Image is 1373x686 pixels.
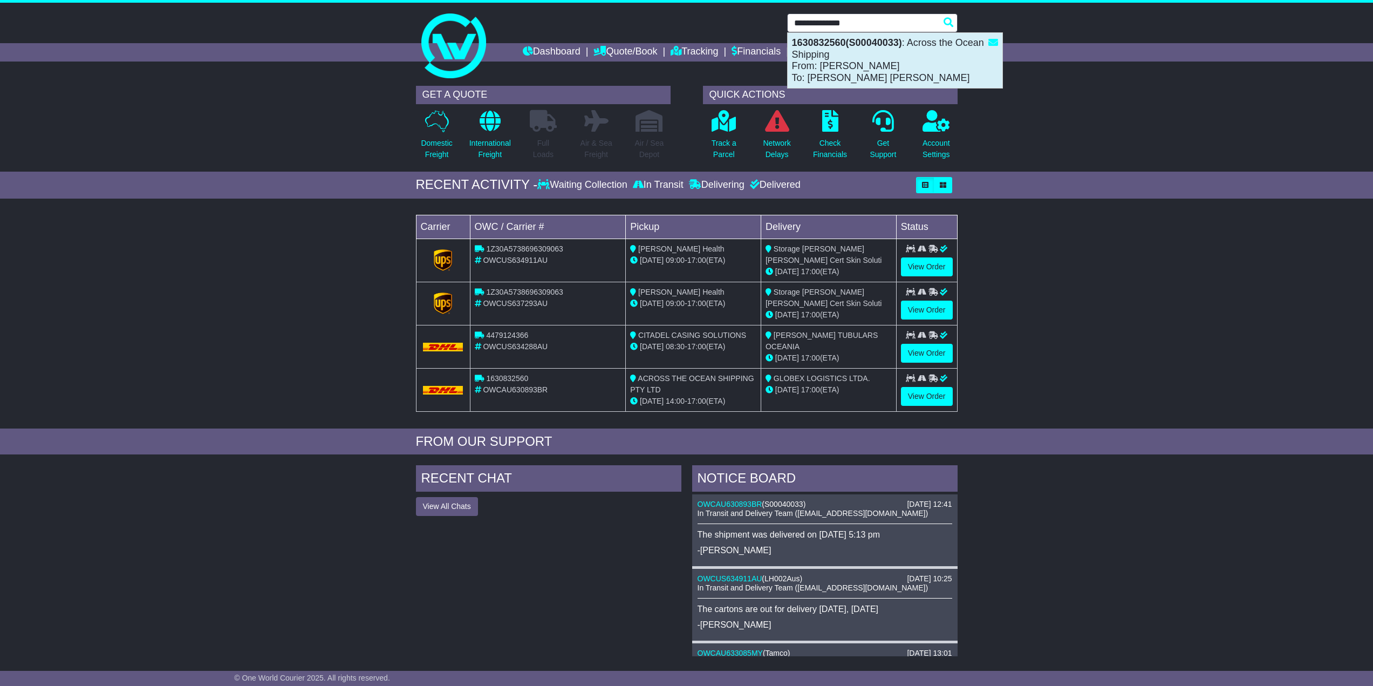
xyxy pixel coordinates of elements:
[801,354,820,362] span: 17:00
[469,138,511,160] p: International Freight
[901,301,953,320] a: View Order
[698,604,952,614] p: The cartons are out for delivery [DATE], [DATE]
[764,574,800,583] span: LH002Aus
[630,179,686,191] div: In Transit
[762,110,791,166] a: NetworkDelays
[766,288,882,308] span: Storage [PERSON_NAME] [PERSON_NAME] Cert Skin Soluti
[666,342,685,351] span: 08:30
[775,354,799,362] span: [DATE]
[486,288,563,296] span: 1Z30A5738696309063
[423,343,463,351] img: DHL.png
[711,110,737,166] a: Track aParcel
[416,497,478,516] button: View All Chats
[483,299,548,308] span: OWCUS637293AU
[766,384,892,396] div: (ETA)
[630,374,754,394] span: ACROSS THE OCEAN SHIPPING PTY LTD
[640,256,664,264] span: [DATE]
[630,396,756,407] div: - (ETA)
[483,385,548,394] span: OWCAU630893BR
[812,110,848,166] a: CheckFinancials
[698,509,928,518] span: In Transit and Delivery Team ([EMAIL_ADDRESS][DOMAIN_NAME])
[747,179,801,191] div: Delivered
[907,500,952,509] div: [DATE] 12:41
[764,500,803,508] span: S00040033
[421,138,452,160] p: Domestic Freight
[486,374,528,383] span: 1630832560
[593,43,657,62] a: Quote/Book
[698,529,952,540] p: The shipment was delivered on [DATE] 5:13 pm
[801,267,820,276] span: 17:00
[687,299,706,308] span: 17:00
[698,620,952,630] p: -[PERSON_NAME]
[870,138,896,160] p: Get Support
[630,298,756,309] div: - (ETA)
[901,387,953,406] a: View Order
[766,331,878,351] span: [PERSON_NAME] TUBULARS OCEANIA
[470,215,626,239] td: OWC / Carrier #
[869,110,897,166] a: GetSupport
[698,649,952,658] div: ( )
[640,299,664,308] span: [DATE]
[766,649,788,657] span: Tamco
[732,43,781,62] a: Financials
[686,179,747,191] div: Delivering
[420,110,453,166] a: DomesticFreight
[483,256,548,264] span: OWCUS634911AU
[775,310,799,319] span: [DATE]
[907,574,952,583] div: [DATE] 10:25
[234,674,390,682] span: © One World Courier 2025. All rights reserved.
[666,256,685,264] span: 09:00
[638,331,746,339] span: CITADEL CASING SOLUTIONS
[469,110,511,166] a: InternationalFreight
[666,397,685,405] span: 14:00
[687,256,706,264] span: 17:00
[698,583,928,592] span: In Transit and Delivery Team ([EMAIL_ADDRESS][DOMAIN_NAME])
[640,342,664,351] span: [DATE]
[923,138,950,160] p: Account Settings
[698,500,952,509] div: ( )
[666,299,685,308] span: 09:00
[635,138,664,160] p: Air / Sea Depot
[698,574,952,583] div: ( )
[692,465,958,494] div: NOTICE BOARD
[416,465,681,494] div: RECENT CHAT
[901,257,953,276] a: View Order
[698,574,762,583] a: OWCUS634911AU
[788,33,1002,88] div: : Across the Ocean Shipping From: [PERSON_NAME] To: [PERSON_NAME] [PERSON_NAME]
[766,266,892,277] div: (ETA)
[523,43,580,62] a: Dashboard
[580,138,612,160] p: Air & Sea Freight
[766,352,892,364] div: (ETA)
[801,310,820,319] span: 17:00
[703,86,958,104] div: QUICK ACTIONS
[766,309,892,321] div: (ETA)
[792,37,902,48] strong: 1630832560(S00040033)
[416,177,538,193] div: RECENT ACTIVITY -
[763,138,790,160] p: Network Delays
[761,215,896,239] td: Delivery
[486,331,528,339] span: 4479124366
[434,249,452,271] img: GetCarrierServiceLogo
[416,86,671,104] div: GET A QUOTE
[530,138,557,160] p: Full Loads
[698,500,762,508] a: OWCAU630893BR
[907,649,952,658] div: [DATE] 13:01
[698,649,763,657] a: OWCAU633085MY
[416,215,470,239] td: Carrier
[813,138,847,160] p: Check Financials
[901,344,953,363] a: View Order
[638,244,725,253] span: [PERSON_NAME] Health
[638,288,725,296] span: [PERSON_NAME] Health
[896,215,957,239] td: Status
[434,293,452,314] img: GetCarrierServiceLogo
[640,397,664,405] span: [DATE]
[626,215,761,239] td: Pickup
[630,341,756,352] div: - (ETA)
[766,244,882,264] span: Storage [PERSON_NAME] [PERSON_NAME] Cert Skin Soluti
[775,385,799,394] span: [DATE]
[416,434,958,450] div: FROM OUR SUPPORT
[687,342,706,351] span: 17:00
[423,386,463,395] img: DHL.png
[774,374,870,383] span: GLOBEX LOGISTICS LTDA.
[922,110,951,166] a: AccountSettings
